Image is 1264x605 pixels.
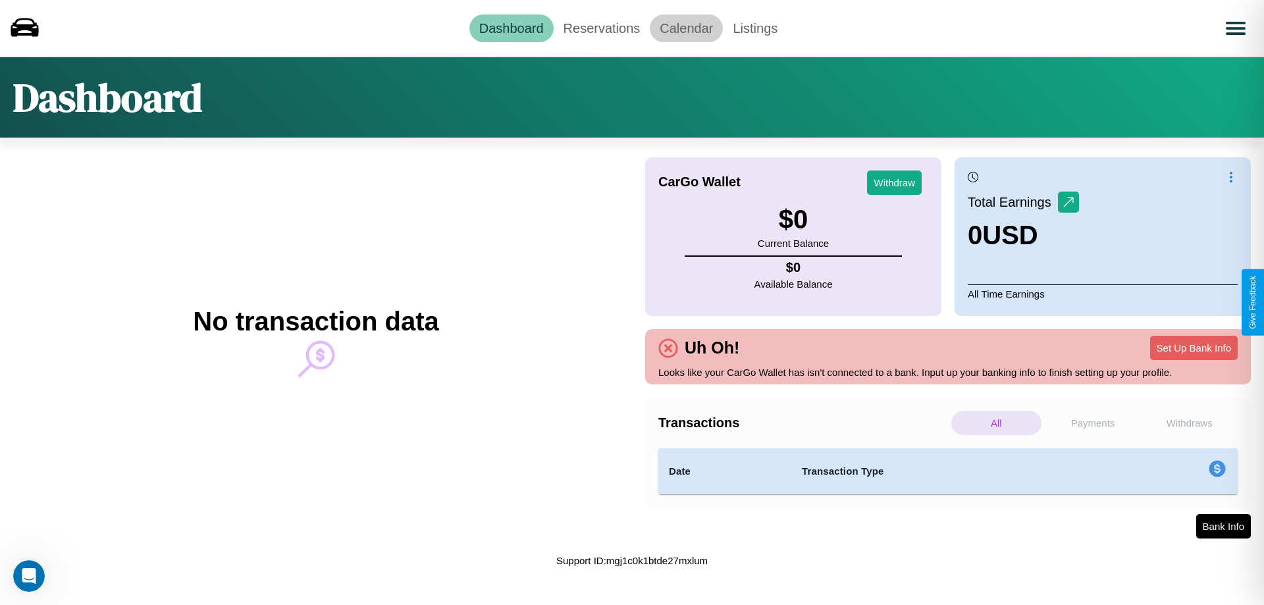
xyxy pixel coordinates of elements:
a: Listings [723,14,787,42]
p: Total Earnings [968,190,1058,214]
h3: 0 USD [968,221,1079,250]
h3: $ 0 [758,205,829,234]
button: Set Up Bank Info [1150,336,1238,360]
p: Support ID: mgj1c0k1btde27mxlum [556,552,708,569]
h2: No transaction data [193,307,438,336]
a: Dashboard [469,14,554,42]
p: All [951,411,1041,435]
h4: Uh Oh! [678,338,746,357]
h4: Date [669,463,781,479]
a: Reservations [554,14,650,42]
button: Open menu [1217,10,1254,47]
p: Current Balance [758,234,829,252]
h1: Dashboard [13,70,202,124]
h4: Transaction Type [802,463,1101,479]
p: Payments [1048,411,1138,435]
a: Calendar [650,14,723,42]
div: Give Feedback [1248,276,1257,329]
p: All Time Earnings [968,284,1238,303]
p: Looks like your CarGo Wallet has isn't connected to a bank. Input up your banking info to finish ... [658,363,1238,381]
h4: CarGo Wallet [658,174,741,190]
h4: Transactions [658,415,948,431]
p: Withdraws [1144,411,1234,435]
h4: $ 0 [754,260,833,275]
iframe: Intercom live chat [13,560,45,592]
p: Available Balance [754,275,833,293]
button: Bank Info [1196,514,1251,539]
button: Withdraw [867,171,922,195]
table: simple table [658,448,1238,494]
